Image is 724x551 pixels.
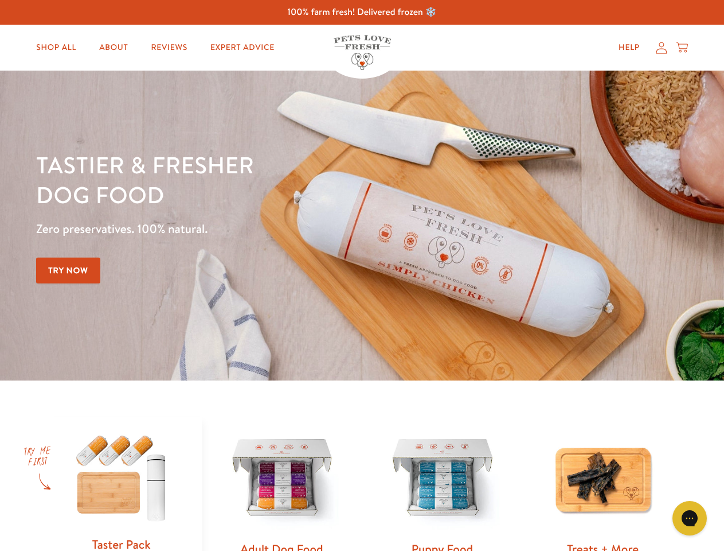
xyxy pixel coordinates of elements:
[201,36,284,59] a: Expert Advice
[36,219,471,239] p: Zero preservatives. 100% natural.
[36,150,471,209] h1: Tastier & fresher dog food
[27,36,85,59] a: Shop All
[142,36,196,59] a: Reviews
[90,36,137,59] a: About
[36,258,100,284] a: Try Now
[609,36,649,59] a: Help
[667,497,713,540] iframe: Gorgias live chat messenger
[334,35,391,70] img: Pets Love Fresh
